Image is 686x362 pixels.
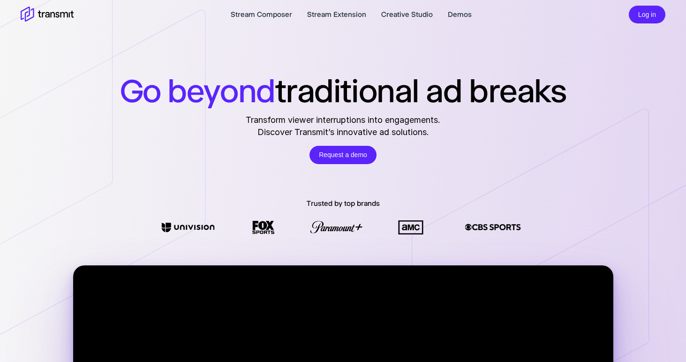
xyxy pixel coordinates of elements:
[629,6,665,24] button: Log in
[448,9,472,20] a: Demos
[231,9,292,20] a: Stream Composer
[246,126,440,138] span: Discover Transmit’s innovative ad solutions.
[309,146,377,164] a: Request a demo
[120,71,566,110] h1: traditional ad breaks
[307,198,380,209] p: Trusted by top brands
[629,9,665,18] a: Log in
[307,9,366,20] a: Stream Extension
[246,114,440,126] span: Transform viewer interruptions into engagements.
[381,9,433,20] a: Creative Studio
